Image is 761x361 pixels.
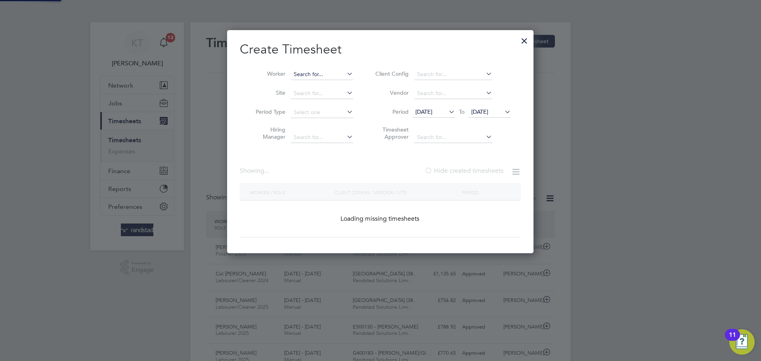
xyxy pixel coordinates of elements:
label: Worker [250,70,285,77]
label: Period Type [250,108,285,115]
input: Search for... [414,88,492,99]
span: [DATE] [415,108,432,115]
span: To [457,107,467,117]
label: Site [250,89,285,96]
label: Period [373,108,409,115]
span: [DATE] [471,108,488,115]
label: Client Config [373,70,409,77]
h2: Create Timesheet [240,41,521,58]
input: Search for... [414,69,492,80]
span: ... [264,167,269,175]
input: Search for... [291,88,353,99]
div: 11 [729,335,736,345]
button: Open Resource Center, 11 new notifications [729,329,755,355]
input: Select one [291,107,353,118]
div: Showing [240,167,271,175]
input: Search for... [291,69,353,80]
label: Hiring Manager [250,126,285,140]
input: Search for... [291,132,353,143]
label: Timesheet Approver [373,126,409,140]
input: Search for... [414,132,492,143]
label: Hide created timesheets [424,167,503,175]
label: Vendor [373,89,409,96]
